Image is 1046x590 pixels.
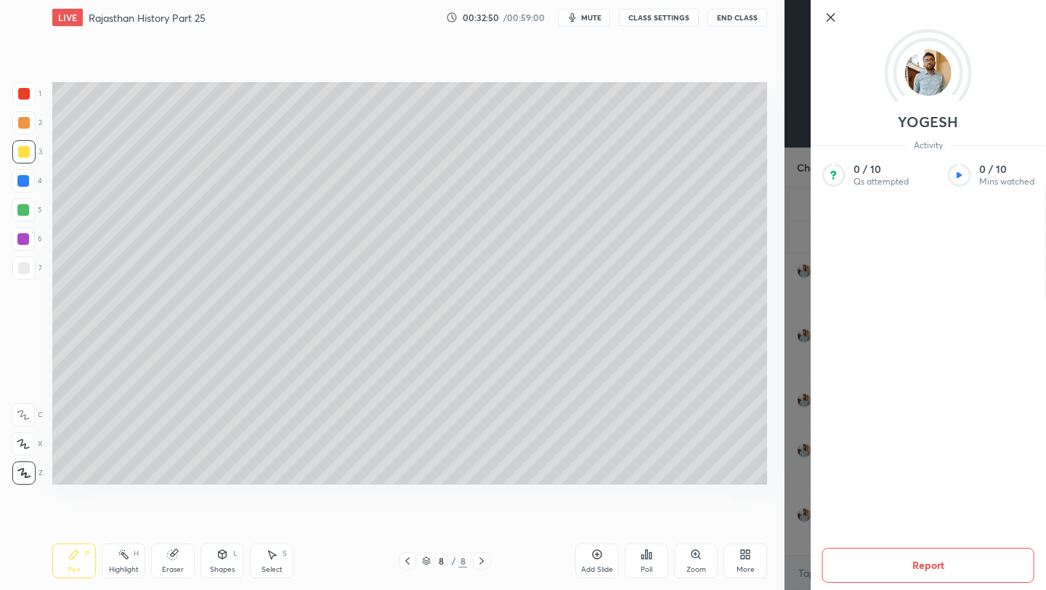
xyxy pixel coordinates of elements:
[12,461,43,485] div: Z
[458,554,467,567] div: 8
[451,557,455,565] div: /
[12,169,42,193] div: 4
[686,566,706,573] div: Zoom
[12,227,42,251] div: 6
[12,198,42,222] div: 5
[89,11,206,25] h4: Rajasthan History Part 25
[162,566,184,573] div: Eraser
[85,550,89,557] div: P
[641,566,652,573] div: Poll
[434,557,448,565] div: 8
[12,432,43,456] div: X
[619,9,699,26] button: CLASS SETTINGS
[109,566,139,573] div: Highlight
[233,550,238,557] div: L
[52,9,83,26] div: LIVE
[905,49,952,96] img: 47d3e99d6df94c06a17ff38a68fbffd0.jpg
[12,111,42,134] div: 2
[12,256,42,280] div: 7
[581,566,613,573] div: Add Slide
[558,9,610,26] button: mute
[12,82,41,105] div: 1
[979,176,1034,187] p: Mins watched
[68,566,81,573] div: Pen
[854,176,909,187] p: Qs attempted
[979,163,1034,176] p: 0 / 10
[854,163,909,176] p: 0 / 10
[898,116,958,128] p: YOGESH
[907,140,950,151] span: Activity
[283,550,287,557] div: S
[581,12,601,23] span: mute
[210,566,235,573] div: Shapes
[737,566,755,573] div: More
[134,550,139,557] div: H
[261,566,283,573] div: Select
[12,140,42,163] div: 3
[822,548,1034,583] button: Report
[12,403,43,427] div: C
[708,9,767,26] button: End Class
